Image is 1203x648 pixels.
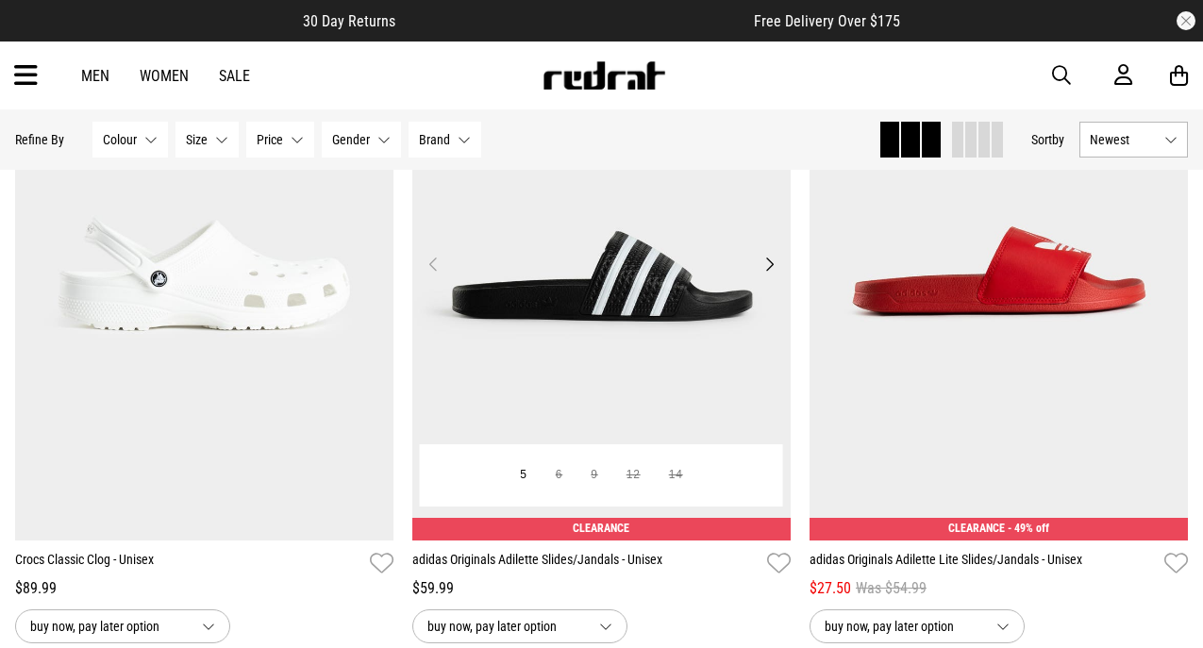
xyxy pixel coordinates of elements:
[1052,132,1064,147] span: by
[1008,522,1049,535] span: - 49% off
[409,122,481,158] button: Brand
[15,550,362,577] a: Crocs Classic Clog - Unisex
[542,458,576,492] button: 6
[246,122,314,158] button: Price
[419,132,450,147] span: Brand
[573,522,629,535] span: CLEARANCE
[948,522,1005,535] span: CLEARANCE
[412,10,791,540] img: Adidas Originals Adilette Slides/jandals - Unisex in Black
[542,61,666,90] img: Redrat logo
[186,132,208,147] span: Size
[810,609,1025,643] button: buy now, pay later option
[433,11,716,30] iframe: Customer reviews powered by Trustpilot
[30,615,187,638] span: buy now, pay later option
[412,577,791,600] div: $59.99
[15,10,393,540] img: Crocs Classic Clog - Unisex in White
[758,253,781,275] button: Next
[219,67,250,85] a: Sale
[15,132,64,147] p: Refine By
[856,577,927,600] span: Was $54.99
[422,253,445,275] button: Previous
[15,577,393,600] div: $89.99
[412,550,760,577] a: adidas Originals Adilette Slides/Jandals - Unisex
[92,122,168,158] button: Colour
[810,577,851,600] span: $27.50
[576,458,611,492] button: 9
[412,609,627,643] button: buy now, pay later option
[1079,122,1188,158] button: Newest
[140,67,189,85] a: Women
[506,458,541,492] button: 5
[103,132,137,147] span: Colour
[825,615,981,638] span: buy now, pay later option
[81,67,109,85] a: Men
[612,458,655,492] button: 12
[427,615,584,638] span: buy now, pay later option
[655,458,697,492] button: 14
[332,132,370,147] span: Gender
[322,122,401,158] button: Gender
[1090,132,1157,147] span: Newest
[175,122,239,158] button: Size
[810,10,1188,540] img: Adidas Originals Adilette Lite Slides/jandals - Unisex in Red
[1031,128,1064,151] button: Sortby
[810,550,1157,577] a: adidas Originals Adilette Lite Slides/Jandals - Unisex
[303,12,395,30] span: 30 Day Returns
[257,132,283,147] span: Price
[15,609,230,643] button: buy now, pay later option
[15,8,72,64] button: Open LiveChat chat widget
[754,12,900,30] span: Free Delivery Over $175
